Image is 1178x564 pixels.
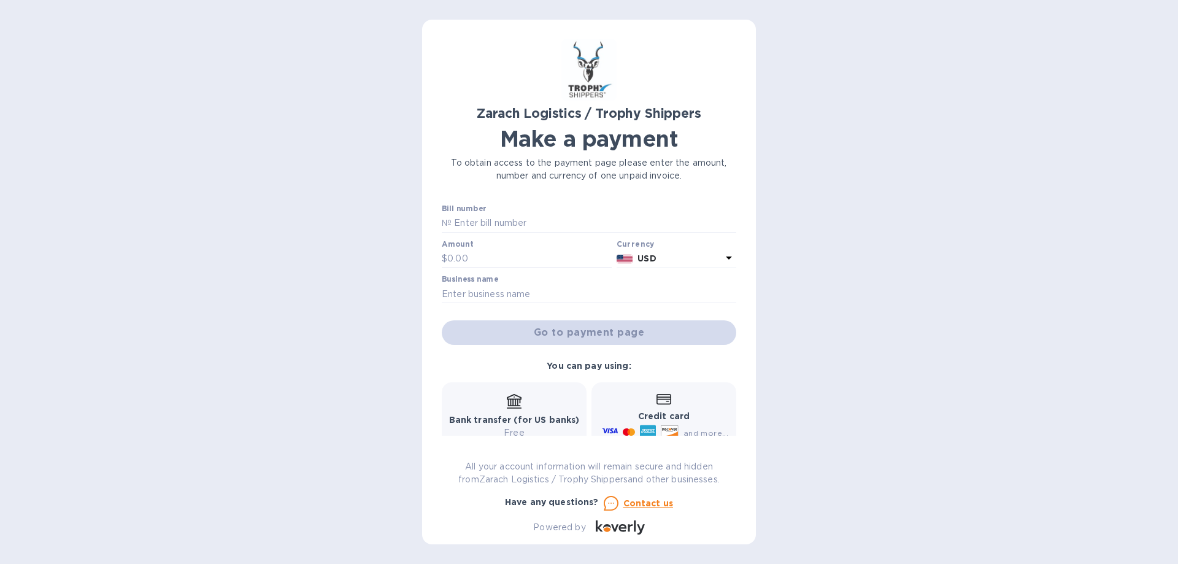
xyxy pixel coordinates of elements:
input: 0.00 [447,250,612,268]
input: Enter bill number [452,214,736,233]
label: Bill number [442,206,486,213]
b: You can pay using: [547,361,631,371]
input: Enter business name [442,285,736,303]
b: Currency [617,239,655,249]
b: USD [637,253,656,263]
p: Free [449,427,580,439]
img: USD [617,255,633,263]
p: Powered by [533,521,585,534]
label: Amount [442,241,473,248]
b: Zarach Logistics / Trophy Shippers [477,106,701,121]
p: $ [442,252,447,265]
p: All your account information will remain secure and hidden from Zarach Logistics / Trophy Shipper... [442,460,736,486]
h1: Make a payment [442,126,736,152]
p: To obtain access to the payment page please enter the amount, number and currency of one unpaid i... [442,156,736,182]
b: Credit card [638,411,690,421]
span: and more... [683,428,728,438]
b: Have any questions? [505,497,599,507]
b: Bank transfer (for US banks) [449,415,580,425]
u: Contact us [623,498,674,508]
p: № [442,217,452,230]
label: Business name [442,276,498,284]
